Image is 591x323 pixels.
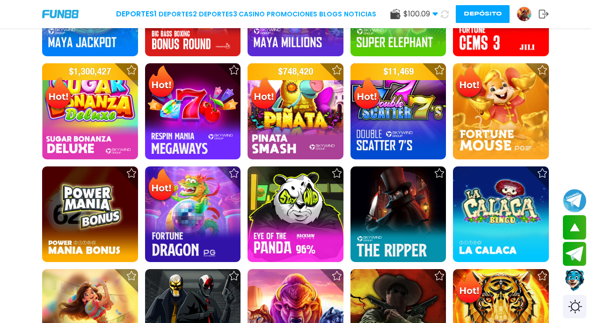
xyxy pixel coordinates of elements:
[248,63,343,80] p: $ 748,420
[42,63,138,80] p: $ 1,300,427
[248,63,343,159] img: Piñata Smash™
[350,63,446,80] p: $ 11,469
[563,215,586,240] button: scroll up
[267,9,317,19] a: Promociones
[146,167,176,204] img: Hot
[145,166,241,263] img: Fortune Dragon
[199,9,237,19] a: Deportes3
[517,7,531,21] img: Avatar
[454,64,484,101] img: Hot
[453,63,549,159] img: Fortune Mouse
[239,9,265,19] a: CASINO
[350,63,446,159] img: Double Scatter 7’s
[563,188,586,213] button: Join telegram channel
[344,9,376,19] a: NOTICIAS
[456,5,510,23] button: Depósito
[454,270,484,307] img: Hot
[145,63,241,159] img: Respin Mania Megaways
[42,63,138,159] img: Sugar Bonanza Deluxe
[42,10,79,18] img: Company Logo
[42,166,138,263] img: Power Mania Bonus
[517,7,539,22] a: Avatar
[563,268,586,293] button: Contact customer service
[563,242,586,266] button: Join telegram
[453,166,549,263] img: La Calaca
[403,8,438,20] span: $ 100.09
[116,8,157,20] a: Deportes1
[146,64,176,101] img: Hot
[248,166,343,263] img: Eye of the Panda 96%
[43,76,73,113] img: Hot
[248,76,279,113] img: Hot
[159,9,197,19] a: Deportes2
[319,9,342,19] a: BLOGS
[350,166,446,263] img: The Ripper
[563,295,586,318] div: Switch theme
[351,76,382,113] img: Hot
